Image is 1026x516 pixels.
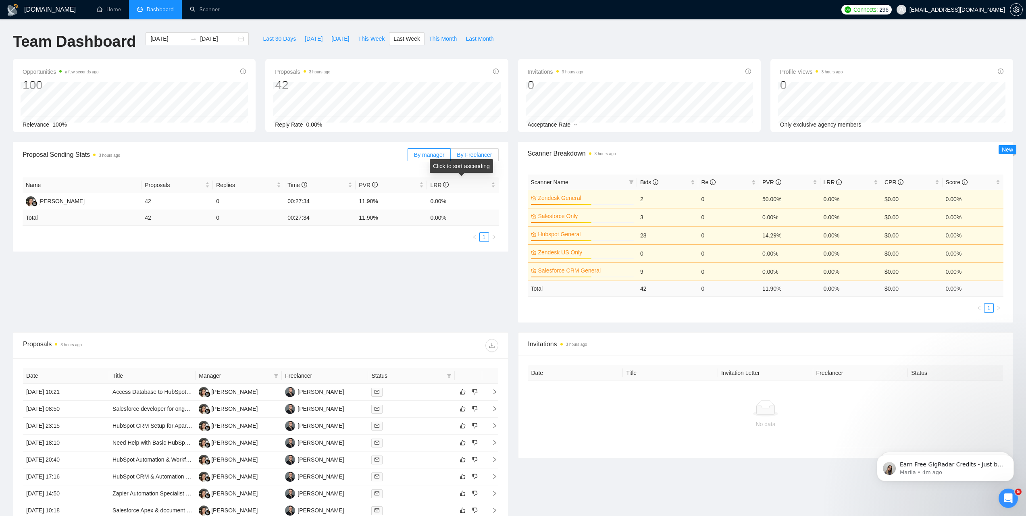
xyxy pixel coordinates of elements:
img: gigradar-bm.png [205,442,210,448]
td: 0.00% [820,190,882,208]
span: info-circle [372,182,378,187]
td: $0.00 [881,262,943,281]
img: JR [285,421,295,431]
td: 0.00% [943,226,1004,244]
span: [DATE] [305,34,323,43]
img: LA [199,421,209,431]
span: By Freelancer [457,152,492,158]
a: JR[PERSON_NAME] [285,422,344,429]
a: Zendesk US Only [538,248,633,257]
button: Last Week [389,32,425,45]
button: like [458,438,468,447]
img: JR [285,404,295,414]
input: End date [200,34,237,43]
span: Dashboard [147,6,174,13]
img: gigradar-bm.png [205,391,210,397]
a: LA[PERSON_NAME] [199,388,258,395]
div: 42 [275,77,330,93]
img: LA [199,387,209,397]
img: LA [199,455,209,465]
button: like [458,506,468,515]
span: Status [371,371,443,380]
img: JR [285,472,295,482]
td: 11.90 % [759,281,820,296]
time: 3 hours ago [60,343,82,347]
td: 0.00% [943,262,1004,281]
a: LA[PERSON_NAME] [199,405,258,412]
td: 14.29% [759,226,820,244]
button: setting [1010,3,1023,16]
img: gigradar-bm.png [205,510,210,516]
span: Scanner Breakdown [528,148,1004,158]
button: This Month [425,32,461,45]
span: Scanner Name [531,179,568,185]
a: Salesforce Apex & document management Consulting [112,507,248,514]
td: 0 [213,210,284,226]
a: LA[PERSON_NAME] [199,490,258,496]
img: upwork-logo.png [845,6,851,13]
a: Need Help with Basic HubSpot Setup (Small Task) [112,439,239,446]
span: Profile Views [780,67,843,77]
li: Previous Page [470,232,479,242]
a: LA[PERSON_NAME] [199,422,258,429]
td: 0 [213,193,284,210]
td: $ 0.00 [881,281,943,296]
a: Salesforce developer for ongoing development [112,406,229,412]
a: HubSpot CRM & Automation Specialist [112,473,210,480]
img: JR [285,438,295,448]
a: searchScanner [190,6,220,13]
span: crown [531,195,537,201]
a: Zendesk General [538,193,633,202]
button: left [470,232,479,242]
time: 3 hours ago [309,70,331,74]
img: gigradar-bm.png [205,425,210,431]
span: filter [445,370,453,382]
th: Date [23,368,109,384]
a: JR[PERSON_NAME] [285,490,344,496]
span: like [460,422,466,429]
button: [DATE] [327,32,354,45]
a: Salesforce CRM General [538,266,633,275]
span: mail [375,508,379,513]
img: LA [199,506,209,516]
td: 28 [637,226,698,244]
span: PVR [359,182,378,188]
span: Invitations [528,67,583,77]
td: $0.00 [881,190,943,208]
th: Replies [213,177,284,193]
button: like [458,421,468,431]
a: 1 [480,233,489,241]
span: Time [287,182,307,188]
span: -- [574,121,577,128]
span: Opportunities [23,67,99,77]
time: a few seconds ago [65,70,98,74]
span: info-circle [962,179,968,185]
span: mail [375,474,379,479]
div: [PERSON_NAME] [298,489,344,498]
span: info-circle [653,179,658,185]
li: Next Page [489,232,499,242]
td: 0.00% [759,262,820,281]
a: HubSpot Automation & Workflow Setup Specialist [112,456,236,463]
div: [PERSON_NAME] [298,438,344,447]
img: gigradar-bm.png [205,408,210,414]
td: $0.00 [881,244,943,262]
time: 3 hours ago [562,70,583,74]
td: 0.00% [820,208,882,226]
a: Zapier Automation Specialist for HubSpot Integration [112,490,244,497]
span: By manager [414,152,444,158]
span: Relevance [23,121,49,128]
td: $0.00 [881,226,943,244]
span: user [899,7,904,12]
span: info-circle [898,179,903,185]
div: [PERSON_NAME] [211,438,258,447]
td: 0 [637,244,698,262]
span: PVR [762,179,781,185]
p: Earn Free GigRadar Credits - Just by Sharing Your Story! 💬 Want more credits for sending proposal... [35,23,139,31]
div: [PERSON_NAME] [298,421,344,430]
td: 0.00% [759,244,820,262]
span: 296 [879,5,888,14]
span: crown [531,213,537,219]
img: logo [6,4,19,17]
th: Manager [196,368,282,384]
